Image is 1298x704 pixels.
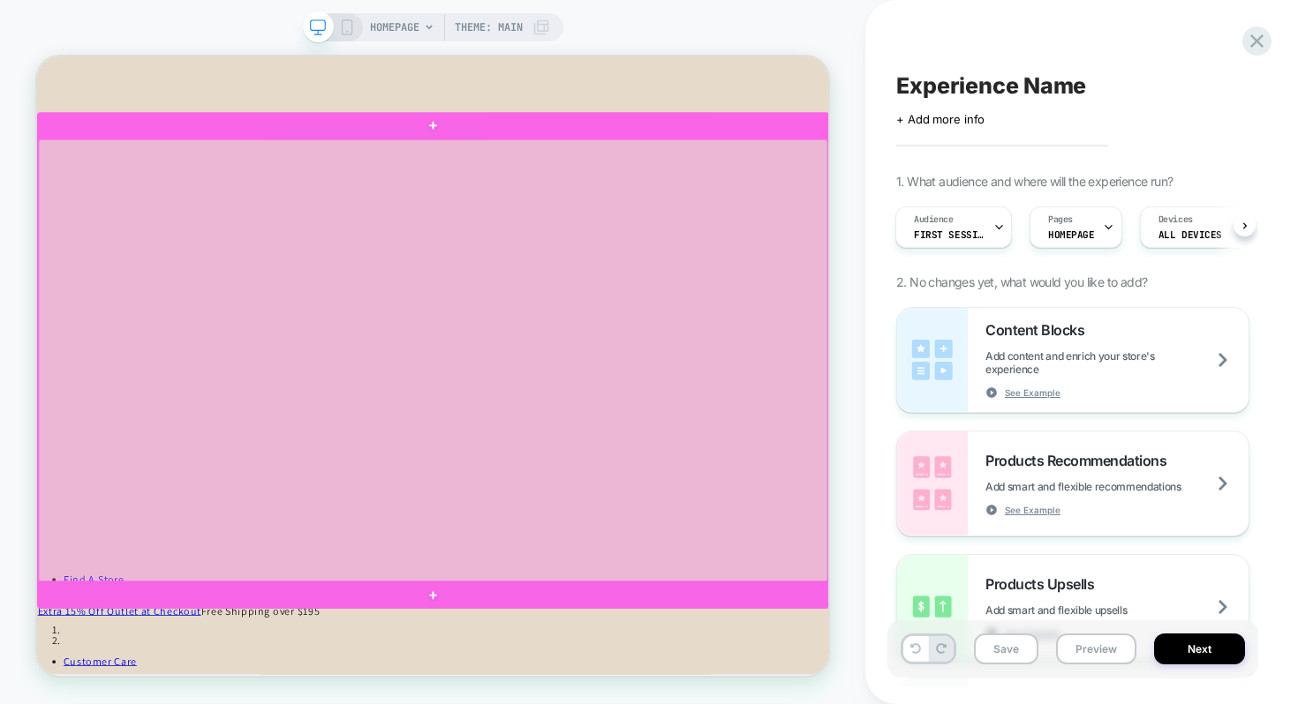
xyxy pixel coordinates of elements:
span: Theme: MAIN [455,13,523,41]
span: Audience [914,213,954,226]
span: HOMEPAGE [1048,228,1095,241]
span: See Example [1005,386,1060,399]
span: HOMEPAGE [370,13,419,41]
span: Devices [1158,213,1193,226]
span: Products Recommendations [985,452,1175,469]
span: Pages [1048,213,1073,226]
span: Content Blocks [985,321,1093,339]
span: Add smart and flexible upsells [985,603,1171,617]
span: 1. What audience and where will the experience run? [896,174,1173,189]
span: Experience Name [896,72,1086,99]
span: Add smart and flexible recommendations [985,480,1226,493]
span: ALL DEVICES [1158,228,1222,241]
span: Products Upsells [985,575,1103,593]
span: Add content and enrich your store's experience [985,349,1249,376]
span: See Example [1005,504,1060,516]
span: + Add more info [896,112,985,126]
button: Save [974,633,1038,664]
button: Preview [1056,633,1136,664]
span: First Session [914,228,985,241]
span: 2. No changes yet, what would you like to add? [896,274,1147,289]
button: Next [1154,633,1245,664]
